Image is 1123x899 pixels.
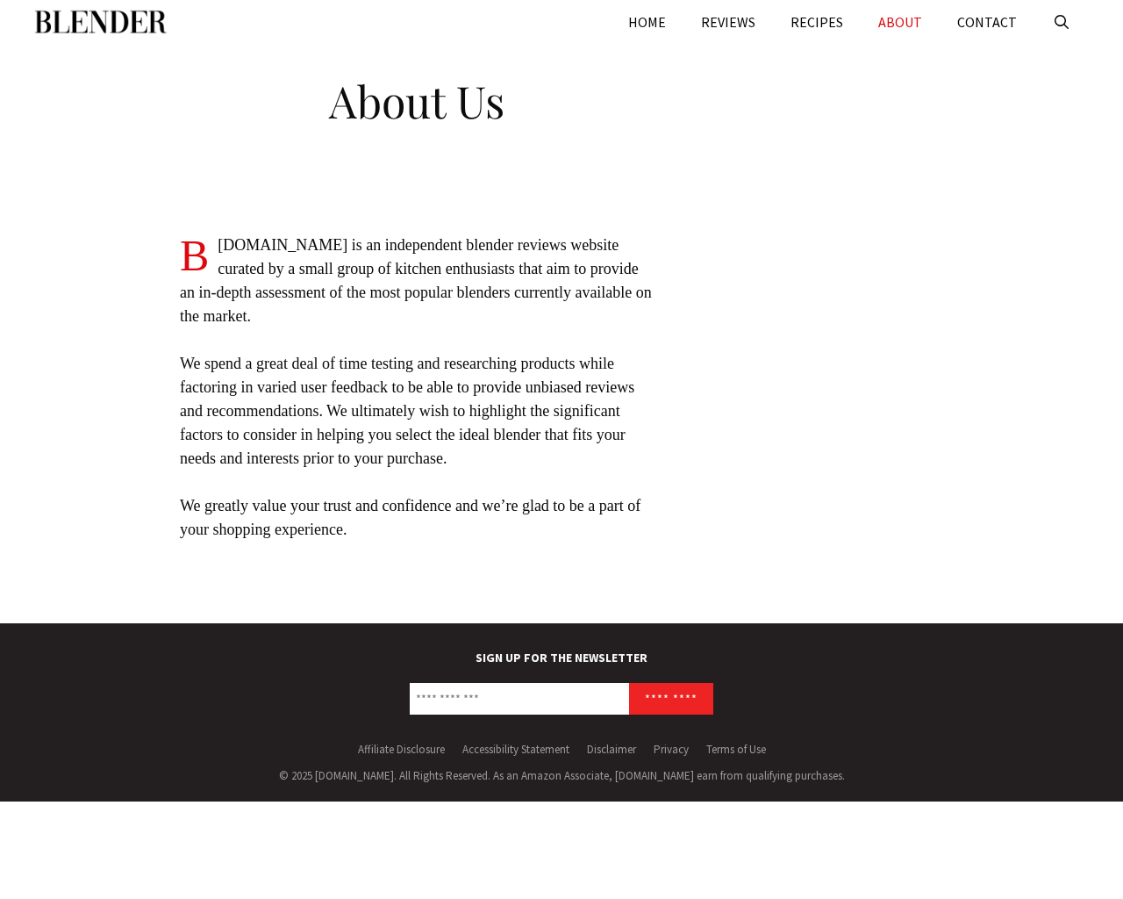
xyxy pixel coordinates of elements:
div: © 2025 [DOMAIN_NAME]. All Rights Reserved. As an Amazon Associate, [DOMAIN_NAME] earn from qualif... [35,767,1088,785]
p: We greatly value your trust and confidence and we’re glad to be a part of your shopping experience. [180,494,654,542]
a: Terms of Use [706,742,766,757]
h1: About Us [48,61,785,132]
a: Affiliate Disclosure [358,742,445,757]
p: We spend a great deal of time testing and researching products while factoring in varied user fee... [180,352,654,471]
iframe: Advertisement [825,70,1062,597]
span: B [180,234,209,277]
a: Accessibility Statement [462,742,569,757]
p: [DOMAIN_NAME] is an independent blender reviews website curated by a small group of kitchen enthu... [180,234,654,328]
a: Privacy [654,742,689,757]
a: Disclaimer [587,742,636,757]
label: SIGN UP FOR THE NEWSLETTER [35,650,1088,674]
